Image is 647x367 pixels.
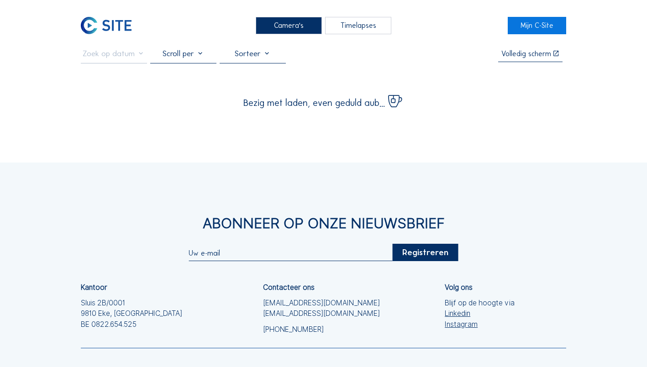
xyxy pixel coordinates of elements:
div: Sluis 2B/0001 9810 Eke, [GEOGRAPHIC_DATA] BE 0822.654.525 [81,298,182,330]
a: Mijn C-Site [508,17,566,34]
div: Volledig scherm [501,50,551,58]
div: Volg ons [445,284,473,291]
div: Contacteer ons [263,284,315,291]
div: Blijf op de hoogte via [445,298,515,330]
input: Zoek op datum 󰅀 [81,49,147,58]
a: [PHONE_NUMBER] [263,324,380,335]
div: Registreren [392,244,458,261]
input: Uw e-mail [189,249,392,257]
a: Linkedin [445,308,515,319]
a: Instagram [445,319,515,330]
a: [EMAIL_ADDRESS][DOMAIN_NAME] [263,308,380,319]
a: C-SITE Logo [81,17,139,34]
div: Abonneer op onze nieuwsbrief [81,216,566,230]
img: C-SITE Logo [81,17,132,34]
div: Kantoor [81,284,107,291]
span: Bezig met laden, even geduld aub... [243,98,385,107]
a: [EMAIL_ADDRESS][DOMAIN_NAME] [263,298,380,308]
div: Timelapses [325,17,391,34]
div: Camera's [256,17,322,34]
